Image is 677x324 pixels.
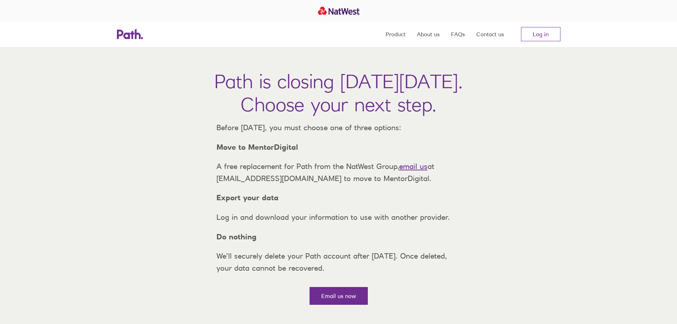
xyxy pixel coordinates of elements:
[521,27,560,41] a: Log in
[211,250,467,274] p: We’ll securely delete your Path account after [DATE]. Once deleted, your data cannot be recovered.
[310,287,368,305] a: Email us now
[216,232,257,241] strong: Do nothing
[216,143,298,152] strong: Move to MentorDigital
[211,211,467,223] p: Log in and download your information to use with another provider.
[216,193,279,202] strong: Export your data
[211,160,467,184] p: A free replacement for Path from the NatWest Group, at [EMAIL_ADDRESS][DOMAIN_NAME] to move to Me...
[214,70,463,116] h1: Path is closing [DATE][DATE]. Choose your next step.
[476,21,504,47] a: Contact us
[211,122,467,134] p: Before [DATE], you must choose one of three options:
[399,162,428,171] a: email us
[451,21,465,47] a: FAQs
[417,21,440,47] a: About us
[386,21,405,47] a: Product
